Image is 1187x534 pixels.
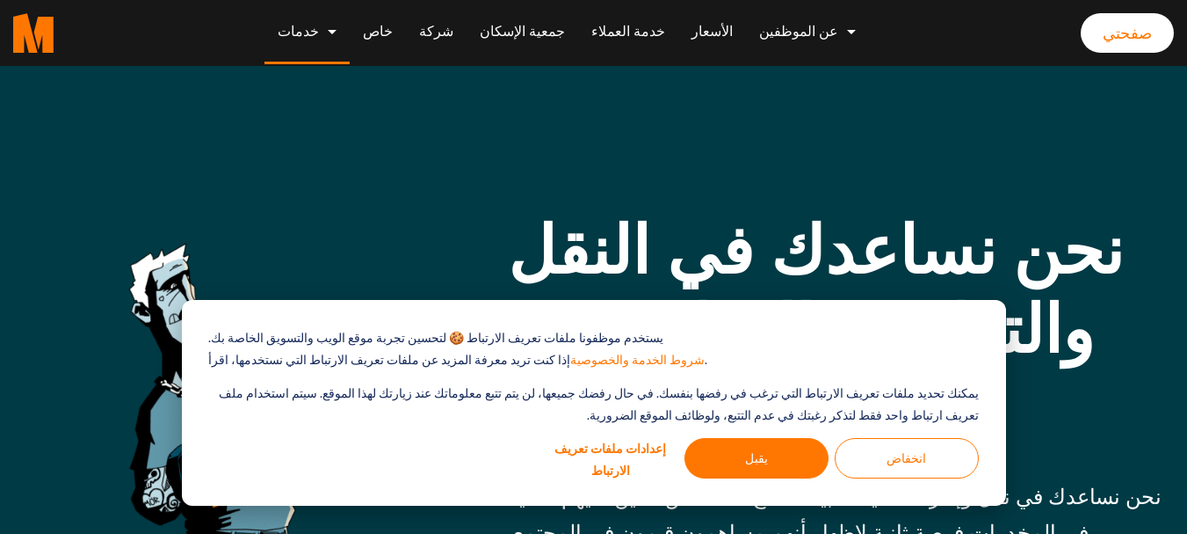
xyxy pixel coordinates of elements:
font: شركة [419,23,453,40]
a: شركة [406,2,467,64]
font: خاص [363,23,393,40]
a: خدمات [264,2,350,64]
font: يقبل [745,448,768,470]
a: الأسعار [678,2,746,64]
button: إعدادات ملفات تعريف الارتباط [543,438,678,479]
a: خدمة العملاء [578,2,678,64]
font: خدمات [278,23,319,40]
a: شروط الخدمة والخصوصية [570,349,705,371]
a: خاص [350,2,406,64]
a: عن الموظفين [746,2,869,64]
font: يستخدم موظفونا ملفات تعريف الارتباط 🍪 لتحسين تجربة موقع الويب والتسويق الخاصة بك. [208,327,663,349]
font: إعدادات ملفات تعريف الارتباط [543,438,678,481]
font: الأسعار [691,23,733,40]
a: صفحتي [1081,13,1174,54]
font: يمكنك تحديد ملفات تعريف الارتباط التي ترغب في رفضها بنفسك. في حال رفضك جميعها، لن يتم تتبع معلوما... [208,383,978,426]
font: عن الموظفين [759,23,838,40]
button: انخفاض [835,438,979,479]
font: صفحتي [1103,24,1152,42]
font: . [705,349,707,371]
font: خدمة العملاء [591,23,665,40]
div: لافتة ملفات تعريف الارتباط [182,300,1006,506]
font: إذا كنت تريد معرفة المزيد عن ملفات تعريف الارتباط التي نستخدمها، اقرأ [208,349,570,371]
font: انخفاض [887,448,926,470]
font: نحن نساعدك في النقل والتطهير والتخلص من النفايات. [508,212,1124,448]
a: جمعية الإسكان [467,2,578,64]
button: يقبل [684,438,829,479]
font: جمعية الإسكان [480,23,565,40]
